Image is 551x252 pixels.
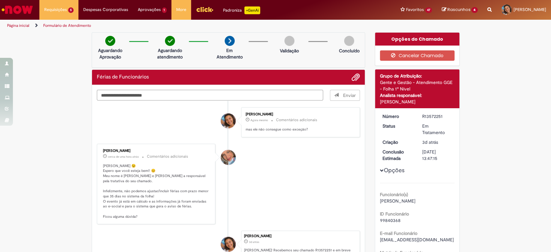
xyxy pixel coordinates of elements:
small: Comentários adicionais [147,154,188,159]
span: 99840368 [380,217,401,223]
img: img-circle-grey.png [284,36,294,46]
img: check-circle-green.png [165,36,175,46]
b: E-mail Funcionário [380,230,417,236]
div: [PERSON_NAME] [244,234,356,238]
small: Comentários adicionais [276,117,317,123]
dt: Conclusão Estimada [378,149,417,162]
div: [DATE] 13:47:15 [422,149,452,162]
button: Adicionar anexos [352,73,360,81]
div: Isabela Ramos Lima [221,113,236,128]
div: Opções do Chamado [375,33,459,46]
span: [EMAIL_ADDRESS][DOMAIN_NAME] [380,237,454,243]
span: 3d atrás [422,139,438,145]
time: 29/09/2025 13:12:43 [108,155,139,159]
div: 26/09/2025 18:43:59 [422,139,452,145]
p: Em Atendimento [214,47,245,60]
div: Jacqueline Andrade Galani [221,150,236,165]
div: R13572251 [422,113,452,120]
a: Rascunhos [442,7,478,13]
span: [PERSON_NAME] [380,198,415,204]
span: 5 [68,7,74,13]
div: [PERSON_NAME] [246,112,353,116]
dt: Status [378,123,417,129]
img: ServiceNow [1,3,34,16]
span: 1 [162,7,167,13]
div: Analista responsável: [380,92,454,99]
p: Concluído [339,47,359,54]
a: Página inicial [7,23,29,28]
img: click_logo_yellow_360x200.png [196,5,213,14]
span: 47 [425,7,432,13]
dt: Criação [378,139,417,145]
div: Gente e Gestão - Atendimento GGE - Folha 1º Nível [380,79,454,92]
p: Aguardando atendimento [154,47,186,60]
span: More [176,6,186,13]
h2: Férias de Funcionários Histórico de tíquete [97,74,149,80]
span: Rascunhos [447,6,470,13]
span: 3d atrás [249,240,259,244]
p: mas ele não consegue como exceção? [246,127,353,132]
button: Cancelar Chamado [380,50,454,61]
img: img-circle-grey.png [344,36,354,46]
span: Agora mesmo [250,118,268,122]
ul: Trilhas de página [5,20,362,32]
img: arrow-next.png [225,36,235,46]
b: Funcionário(s) [380,192,408,197]
span: cerca de uma hora atrás [108,155,139,159]
div: Em Tratamento [422,123,452,136]
div: Isabela Ramos Lima [221,237,236,252]
time: 26/09/2025 18:43:59 [422,139,438,145]
p: Validação [280,47,299,54]
dt: Número [378,113,417,120]
div: Padroniza [223,6,260,14]
span: Favoritos [406,6,424,13]
span: Despesas Corporativas [83,6,128,13]
b: ID Funcionário [380,211,409,217]
textarea: Digite sua mensagem aqui... [97,90,323,101]
img: check-circle-green.png [105,36,115,46]
p: +GenAi [244,6,260,14]
time: 26/09/2025 18:43:59 [249,240,259,244]
div: [PERSON_NAME] [103,149,210,153]
span: 4 [471,7,478,13]
span: Aprovações [138,6,161,13]
div: Grupo de Atribuição: [380,73,454,79]
a: Formulário de Atendimento [43,23,91,28]
p: Aguardando Aprovação [95,47,126,60]
div: [PERSON_NAME] [380,99,454,105]
p: [PERSON_NAME] 😉 Espero que você esteja bem!! 😊 Meu nome é [PERSON_NAME] e [PERSON_NAME] a respons... [103,163,210,219]
span: [PERSON_NAME] [514,7,546,12]
span: Requisições [44,6,67,13]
